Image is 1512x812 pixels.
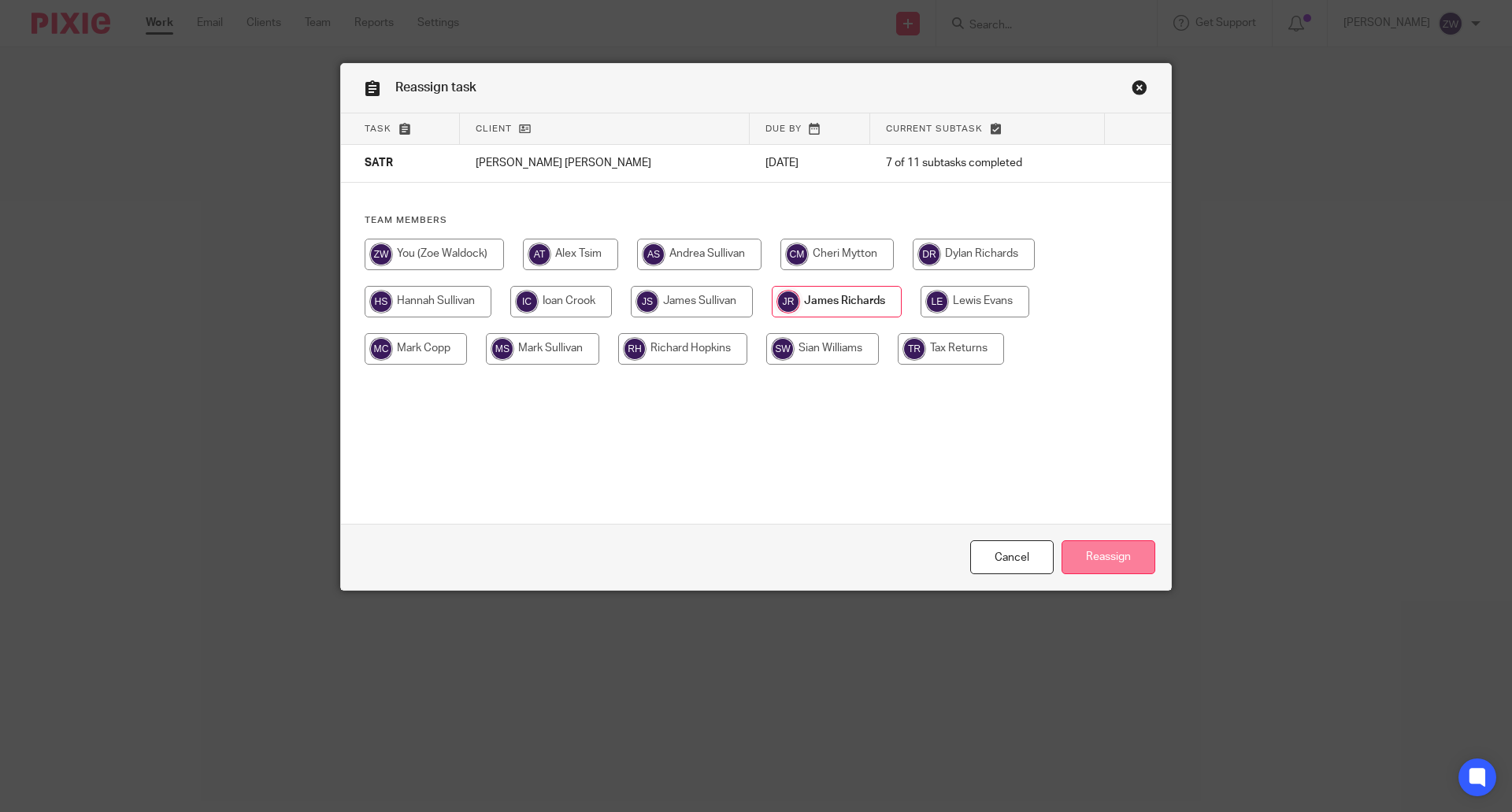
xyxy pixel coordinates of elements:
a: Close this dialog window [970,540,1054,574]
a: Close this dialog window [1132,80,1147,101]
span: Client [476,124,512,133]
span: SATR [365,158,393,169]
input: Reassign [1062,540,1155,574]
td: 7 of 11 subtasks completed [870,145,1105,183]
p: [DATE] [765,155,855,171]
span: Reassign task [395,81,476,94]
span: Current subtask [886,124,983,133]
span: Task [365,124,391,133]
h4: Team members [365,214,1147,227]
p: [PERSON_NAME] [PERSON_NAME] [476,155,734,171]
span: Due by [765,124,802,133]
